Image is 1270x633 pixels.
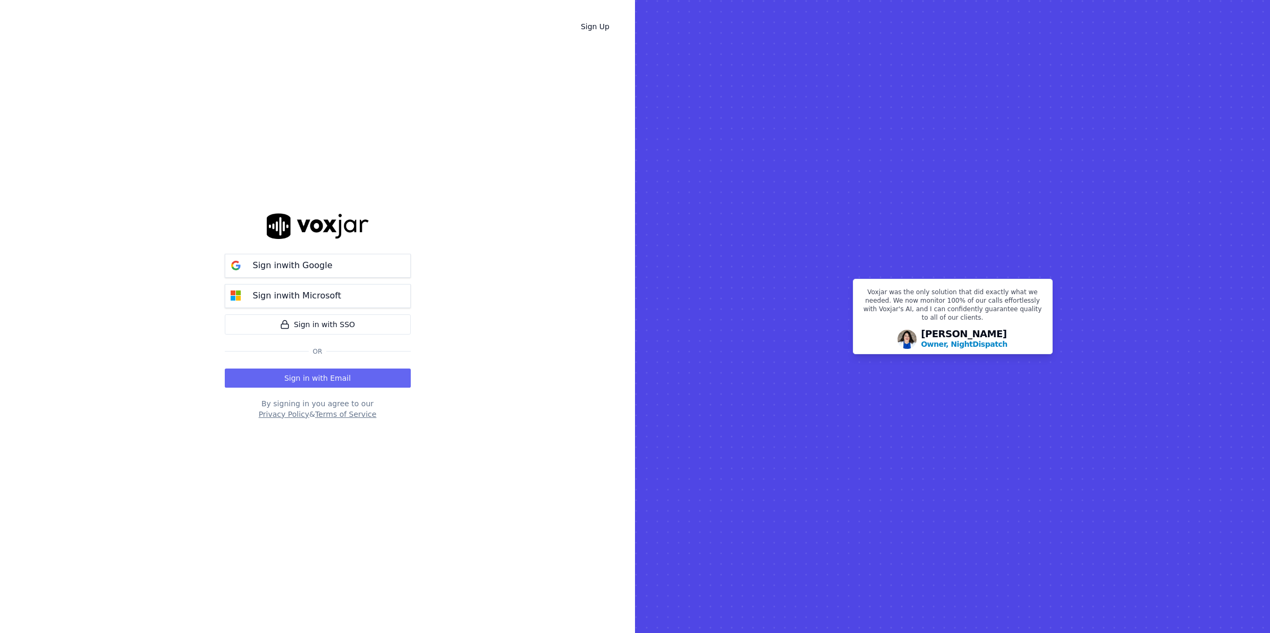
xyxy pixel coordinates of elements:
div: [PERSON_NAME] [921,329,1007,349]
button: Sign inwith Google [225,254,411,278]
img: logo [267,213,369,238]
p: Owner, NightDispatch [921,339,1007,349]
a: Sign in with SSO [225,314,411,335]
img: microsoft Sign in button [225,285,247,306]
button: Sign inwith Microsoft [225,284,411,308]
img: google Sign in button [225,255,247,276]
p: Sign in with Microsoft [253,289,341,302]
div: By signing in you agree to our & [225,398,411,420]
button: Terms of Service [315,409,376,420]
span: Or [309,347,327,356]
p: Voxjar was the only solution that did exactly what we needed. We now monitor 100% of our calls ef... [860,288,1046,326]
img: Avatar [898,330,917,349]
p: Sign in with Google [253,259,333,272]
button: Privacy Policy [259,409,309,420]
a: Sign Up [572,17,618,36]
button: Sign in with Email [225,369,411,388]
